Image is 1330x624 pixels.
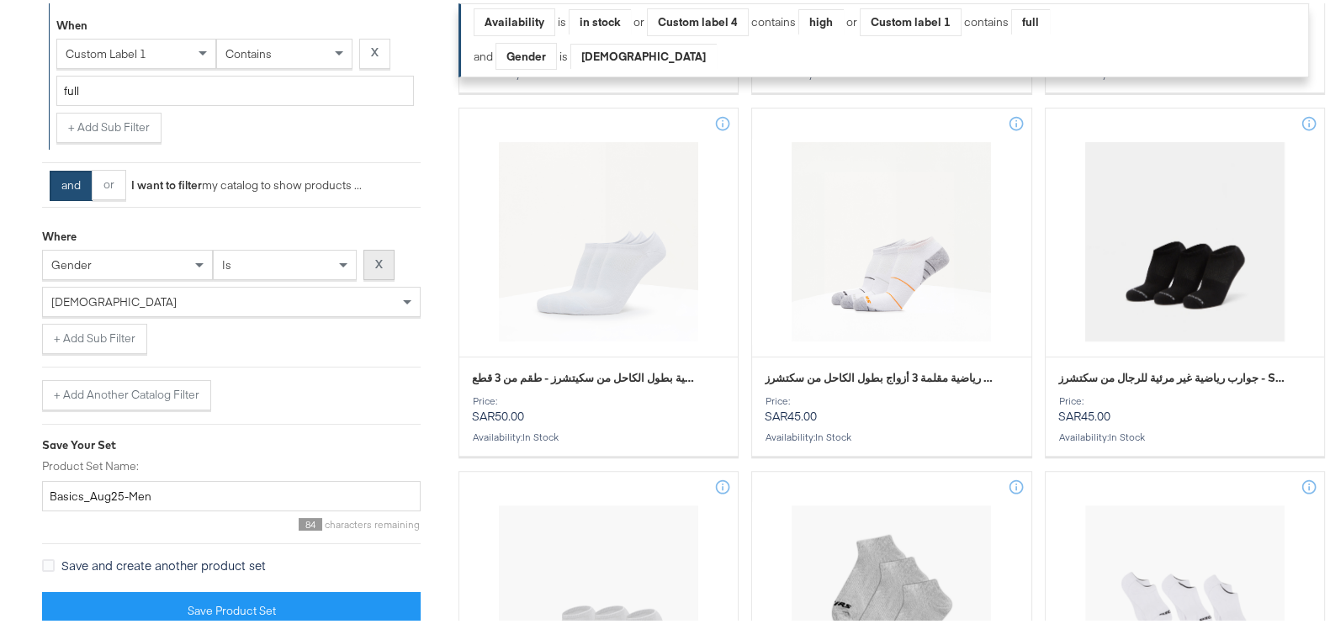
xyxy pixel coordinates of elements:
[51,254,92,269] span: gender
[222,254,231,269] span: is
[42,455,421,471] label: Product Set Name:
[846,5,1050,33] div: or
[1012,6,1049,31] div: full
[56,109,162,140] button: + Add Sub Filter
[225,43,272,58] span: contains
[474,6,554,32] div: Availability
[363,246,395,277] button: X
[92,167,126,197] button: or
[522,427,559,440] span: in stock
[371,41,379,57] strong: X
[472,428,725,440] div: Availability :
[1058,392,1311,404] div: Price:
[765,392,1018,420] p: SAR45.00
[56,14,87,30] div: When
[861,6,961,32] div: Custom label 1
[56,72,414,103] input: Enter a value for your filter
[131,174,202,189] strong: I want to filter
[633,5,844,33] div: or
[472,392,725,404] div: Price:
[50,167,93,198] button: and
[1109,427,1145,440] span: in stock
[815,427,851,440] span: in stock
[51,291,177,306] span: [DEMOGRAPHIC_DATA]
[557,45,570,61] div: is
[1058,367,1286,383] span: جوارب رياضية غير مرئية للرجال من سكتشرز - S111102D-001
[799,6,843,31] div: high
[474,40,717,67] div: and
[749,11,798,27] div: contains
[66,43,146,58] span: custom label 1
[1058,428,1311,440] div: Availability :
[42,515,421,527] div: characters remaining
[962,11,1011,27] div: contains
[472,367,700,383] span: جوارب رياضية بطول الكاحل من سكيتشرز - طقم من 3 قطع
[42,225,77,241] div: Where
[1058,392,1311,420] p: SAR45.00
[555,11,569,27] div: is
[571,40,716,66] div: [DEMOGRAPHIC_DATA]
[570,6,630,31] div: in stock
[61,553,266,570] span: Save and create another product set
[126,174,362,190] div: my catalog to show products ...
[42,434,421,450] div: Save Your Set
[472,392,725,420] p: SAR50.00
[42,377,211,407] button: + Add Another Catalog Filter
[375,253,383,269] strong: X
[42,478,421,509] input: Give your set a descriptive name
[765,392,1018,404] div: Price:
[42,320,147,351] button: + Add Sub Filter
[765,428,1018,440] div: Availability :
[359,35,390,66] button: X
[765,367,993,383] span: طقم جوارب رياضية مقلمة 3 أزواج بطول الكاحل من سكتشرز - S114346-110
[496,40,556,66] div: Gender
[648,6,748,32] div: Custom label 4
[299,515,322,527] span: 84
